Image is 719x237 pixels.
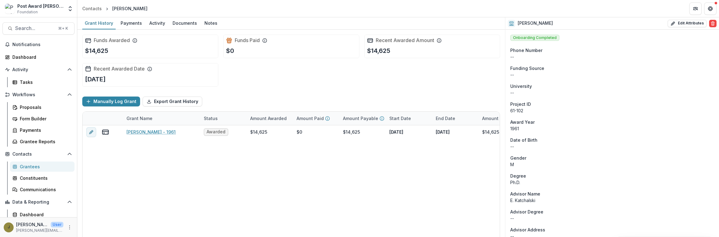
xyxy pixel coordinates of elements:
[389,129,403,135] p: [DATE]
[478,112,540,125] div: Amount Requested
[293,112,339,125] div: Amount Paid
[118,17,144,29] a: Payments
[10,77,75,87] a: Tasks
[20,104,70,110] div: Proposals
[147,17,168,29] a: Activity
[2,65,75,75] button: Open Activity
[478,115,527,122] div: Amount Requested
[510,125,714,132] p: 1961
[2,149,75,159] button: Open Contacts
[510,155,526,161] span: Gender
[12,152,65,157] span: Contacts
[102,128,109,136] button: view-payments
[94,66,145,72] h2: Recent Awarded Date
[85,46,108,55] p: $14,625
[482,129,499,135] div: $14,625
[85,75,106,84] p: [DATE]
[510,173,526,179] span: Degree
[510,107,714,114] p: 61-102
[386,112,432,125] div: Start Date
[510,143,714,150] p: --
[147,19,168,28] div: Activity
[15,25,54,31] span: Search...
[510,119,535,125] span: Award Year
[2,52,75,62] a: Dashboard
[510,71,714,78] p: --
[689,2,702,15] button: Partners
[20,115,70,122] div: Form Builder
[82,5,102,12] div: Contacts
[20,211,70,218] div: Dashboard
[66,224,73,231] button: More
[86,127,96,137] button: edit
[432,112,478,125] div: End Date
[2,197,75,207] button: Open Data & Reporting
[170,17,199,29] a: Documents
[246,112,293,125] div: Amount Awarded
[200,115,221,122] div: Status
[82,17,116,29] a: Grant History
[510,137,537,143] span: Date of Birth
[17,3,63,9] div: Post Award [PERSON_NAME] Childs Memorial Fund
[246,115,290,122] div: Amount Awarded
[143,97,202,106] button: Export Grant History
[10,114,75,124] a: Form Builder
[20,186,70,193] div: Communications
[376,37,434,43] h2: Recent Awarded Amount
[226,46,234,55] p: $0
[51,222,63,227] p: User
[510,89,714,96] p: --
[57,25,69,32] div: ⌘ + K
[510,191,540,197] span: Advisor Name
[8,225,10,229] div: Jamie
[123,112,200,125] div: Grant Name
[510,101,531,107] span: Project ID
[66,2,75,15] button: Open entity switcher
[510,35,559,41] span: Onboarding Completed
[16,221,48,228] p: [PERSON_NAME]
[10,173,75,183] a: Constituents
[10,136,75,147] a: Grantee Reports
[207,129,225,135] span: Awarded
[123,115,156,122] div: Grant Name
[80,4,104,13] a: Contacts
[10,125,75,135] a: Payments
[510,54,714,60] div: --
[94,37,130,43] h2: Funds Awarded
[170,19,199,28] div: Documents
[82,19,116,28] div: Grant History
[510,83,532,89] span: University
[20,163,70,170] div: Grantees
[235,37,260,43] h2: Funds Paid
[510,179,714,186] p: Ph.D.
[339,112,386,125] div: Amount Payable
[510,215,714,222] p: --
[436,129,450,135] p: [DATE]
[343,115,378,122] p: Amount Payable
[518,21,553,26] h2: [PERSON_NAME]
[126,129,176,135] a: [PERSON_NAME] - 1961
[709,20,717,27] button: Delete
[112,5,148,12] div: [PERSON_NAME]
[250,129,267,135] div: $14,625
[17,9,38,15] span: Foundation
[343,129,360,135] div: $14,625
[12,92,65,97] span: Workflows
[2,90,75,100] button: Open Workflows
[200,112,246,125] div: Status
[510,209,543,215] span: Advisor Degree
[432,115,459,122] div: End Date
[10,184,75,195] a: Communications
[510,65,544,71] span: Funding Source
[297,129,302,135] div: $0
[12,200,65,205] span: Data & Reporting
[510,197,714,204] p: E. Katchalski
[297,115,324,122] p: Amount Paid
[118,19,144,28] div: Payments
[2,22,75,35] button: Search...
[12,67,65,72] span: Activity
[20,175,70,181] div: Constituents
